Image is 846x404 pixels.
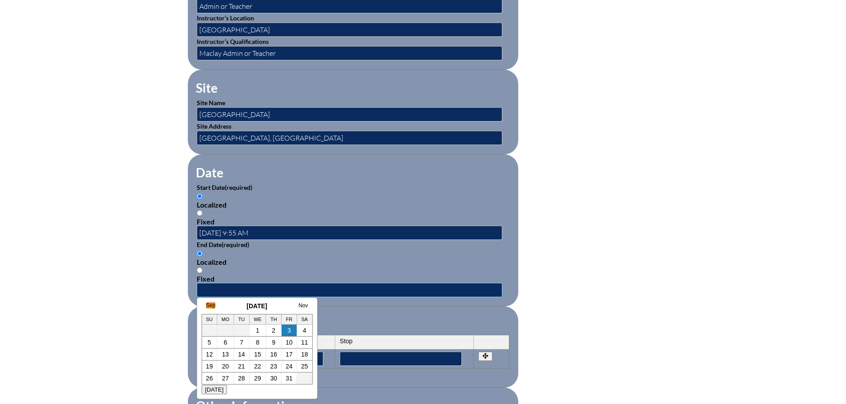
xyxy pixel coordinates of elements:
a: 15 [254,351,261,358]
span: (required) [225,184,252,191]
span: (required) [222,241,249,248]
a: 28 [238,375,245,382]
a: 27 [222,375,229,382]
a: 9 [272,339,275,346]
label: Start Date [197,184,252,191]
a: 20 [222,363,229,370]
th: Tu [234,314,250,325]
a: 8 [256,339,259,346]
label: Instructor’s Location [197,14,254,22]
th: Su [202,314,218,325]
a: 12 [206,351,213,358]
legend: Date [195,165,224,180]
a: 26 [206,375,213,382]
input: Fixed [197,210,203,216]
a: 23 [270,363,277,370]
a: 1 [256,327,259,334]
legend: Site [195,80,218,95]
input: Fixed [197,267,203,273]
legend: Periods [195,317,239,332]
a: 16 [270,351,277,358]
a: 17 [286,351,293,358]
a: Nov [298,302,308,309]
div: Fixed [197,275,509,283]
th: Mo [217,314,234,325]
a: 4 [303,327,306,334]
a: 5 [208,339,211,346]
a: 10 [286,339,293,346]
button: [DATE] [202,385,227,394]
label: Site Name [197,99,225,106]
a: 19 [206,363,213,370]
a: 25 [301,363,308,370]
a: 31 [286,375,293,382]
a: 7 [240,339,243,346]
a: 3 [287,327,291,334]
th: Th [266,314,282,325]
a: 22 [254,363,261,370]
label: End Date [197,241,249,248]
a: 13 [222,351,229,358]
a: 6 [224,339,227,346]
a: 29 [254,375,261,382]
label: Instructor’s Qualifications [197,38,269,45]
input: Localized [197,193,203,199]
input: Localized [197,251,203,256]
div: Localized [197,200,509,209]
a: Sep [206,302,215,309]
a: 30 [270,375,277,382]
h3: [DATE] [202,302,313,310]
div: Localized [197,258,509,266]
th: Fr [282,314,297,325]
th: We [250,314,266,325]
th: Sa [297,314,312,325]
th: Stop [335,335,474,349]
a: 14 [238,351,245,358]
a: 11 [301,339,308,346]
a: 24 [286,363,293,370]
a: 2 [272,327,275,334]
label: Site Address [197,122,231,130]
div: Fixed [197,217,509,226]
a: 18 [301,351,308,358]
a: 21 [238,363,245,370]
